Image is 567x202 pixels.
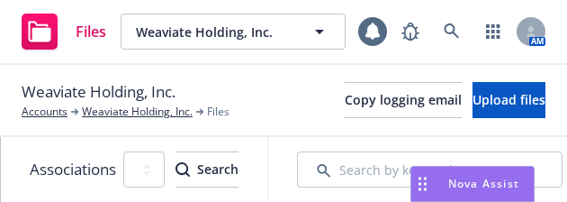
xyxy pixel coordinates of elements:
span: Files [76,24,106,39]
a: Weaviate Holding, Inc. [82,104,193,120]
span: Copy logging email [345,91,462,108]
span: Files [207,104,229,120]
div: Drag to move [411,167,434,201]
button: Nova Assist [410,166,535,202]
a: Files [14,6,113,57]
a: Report a Bug [392,14,428,50]
svg: Search [175,162,190,177]
span: Weaviate Holding, Inc. [136,23,292,41]
a: Accounts [22,104,67,120]
span: Nova Assist [448,176,519,191]
div: Search [175,152,238,187]
span: Weaviate Holding, Inc. [22,80,175,104]
input: Search by keyword... [297,151,562,188]
a: Search [434,14,470,50]
span: Upload files [472,91,545,108]
button: SearchSearch [175,151,238,188]
span: Associations [30,158,116,181]
button: Copy logging email [345,82,462,118]
button: Weaviate Holding, Inc. [121,14,346,50]
button: Upload files [472,82,545,118]
a: Switch app [475,14,511,50]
